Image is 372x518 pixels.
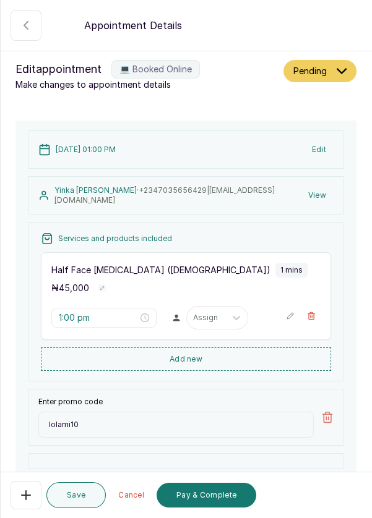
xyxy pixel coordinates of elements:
input: Promo code [38,412,314,438]
p: Appointment Details [84,18,182,33]
button: Pay & Complete [157,483,256,507]
label: 💻 Booked Online [111,60,200,79]
p: Make changes to appointment details [15,79,279,91]
p: 1 mins [280,265,303,275]
button: Add new [41,347,331,371]
span: Pending [293,65,327,77]
button: Cancel [111,483,152,507]
p: ₦ [51,282,89,294]
span: 45,000 [59,282,89,293]
label: Enter promo code [38,397,103,407]
input: Select time [59,311,138,325]
p: Services and products included [58,234,172,244]
p: [DATE] 01:00 PM [56,145,116,155]
p: Half Face [MEDICAL_DATA] ([DEMOGRAPHIC_DATA]) [51,264,270,276]
p: Yinka [PERSON_NAME] · [54,185,301,205]
button: Pending [283,60,357,82]
span: Edit appointment [15,61,102,78]
button: View [301,184,334,206]
span: +234 7035656429 | [EMAIL_ADDRESS][DOMAIN_NAME] [54,185,275,205]
button: Save [46,482,106,508]
button: Edit [305,138,334,161]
